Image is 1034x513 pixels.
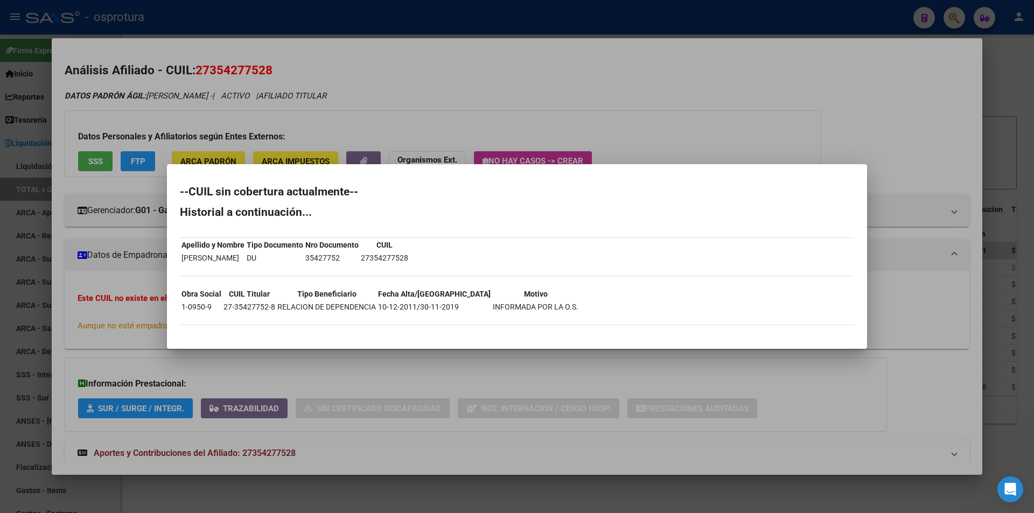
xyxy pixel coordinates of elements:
[246,239,304,251] th: Tipo Documento
[181,252,245,264] td: [PERSON_NAME]
[223,301,276,313] td: 27-35427752-8
[277,288,376,300] th: Tipo Beneficiario
[378,301,491,313] td: 10-12-2011/30-11-2019
[378,288,491,300] th: Fecha Alta/[GEOGRAPHIC_DATA]
[277,301,376,313] td: RELACION DE DEPENDENCIA
[492,301,579,313] td: INFORMADA POR LA O.S.
[360,239,409,251] th: CUIL
[997,476,1023,502] div: Open Intercom Messenger
[492,288,579,300] th: Motivo
[180,186,854,197] h2: --CUIL sin cobertura actualmente--
[246,252,304,264] td: DU
[305,239,359,251] th: Nro Documento
[360,252,409,264] td: 27354277528
[180,207,854,217] h2: Historial a continuación...
[181,239,245,251] th: Apellido y Nombre
[305,252,359,264] td: 35427752
[181,301,222,313] td: 1-0950-9
[181,288,222,300] th: Obra Social
[223,288,276,300] th: CUIL Titular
